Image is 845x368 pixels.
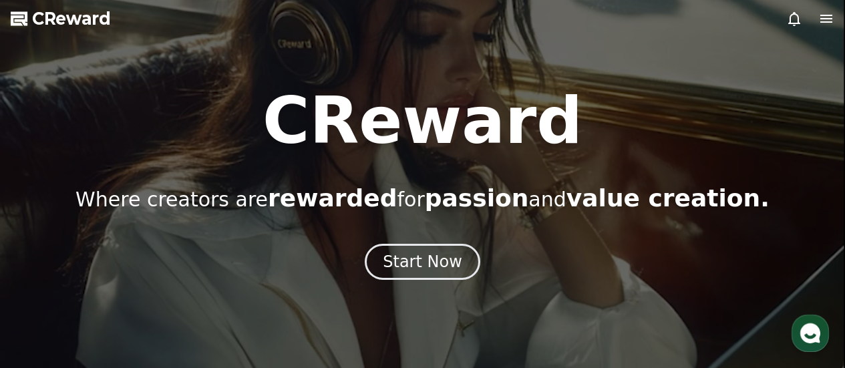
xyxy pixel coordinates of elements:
div: Start Now [383,251,462,272]
a: Start Now [365,257,480,270]
span: CReward [32,8,111,29]
span: value creation. [566,184,770,212]
button: Start Now [365,244,480,280]
p: Where creators are for and [75,185,770,212]
span: rewarded [268,184,397,212]
span: passion [425,184,529,212]
h1: CReward [263,89,582,153]
a: CReward [11,8,111,29]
